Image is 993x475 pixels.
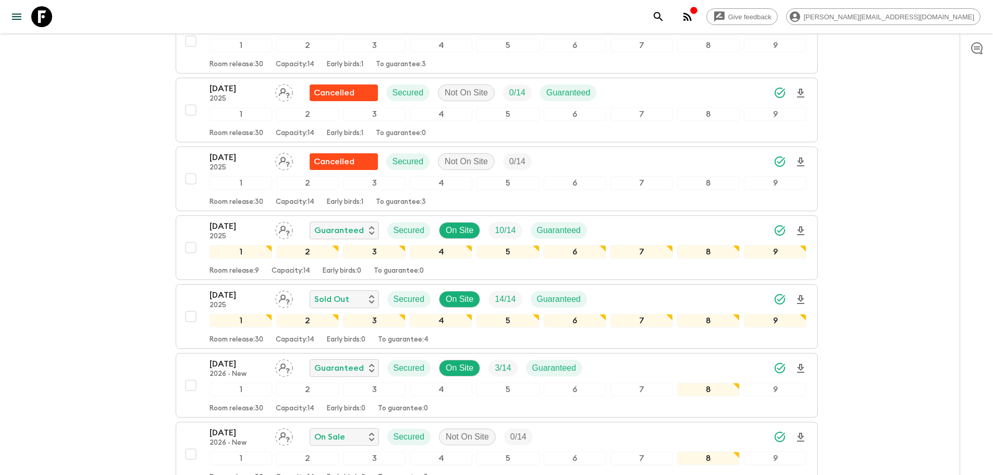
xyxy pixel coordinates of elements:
[794,156,807,168] svg: Download Onboarding
[386,153,430,170] div: Secured
[744,176,806,190] div: 9
[343,107,406,121] div: 3
[610,39,673,52] div: 7
[210,289,267,301] p: [DATE]
[476,39,539,52] div: 5
[445,155,488,168] p: Not On Site
[546,87,591,99] p: Guaranteed
[794,225,807,237] svg: Download Onboarding
[310,153,378,170] div: Flash Pack cancellation
[439,360,480,376] div: On Site
[744,383,806,396] div: 9
[176,9,818,74] button: [DATE]2025Assign pack leaderFlash Pack cancellationSecuredNot On SiteTrip Fill123456789Room relea...
[210,301,267,310] p: 2025
[210,95,267,103] p: 2025
[445,87,488,99] p: Not On Site
[439,291,480,308] div: On Site
[275,431,293,440] span: Assign pack leader
[387,360,431,376] div: Secured
[310,84,378,101] div: Flash Pack cancellation
[794,362,807,375] svg: Download Onboarding
[495,224,516,237] p: 10 / 14
[210,151,267,164] p: [DATE]
[210,107,272,121] div: 1
[798,13,980,21] span: [PERSON_NAME][EMAIL_ADDRESS][DOMAIN_NAME]
[410,176,472,190] div: 4
[544,452,606,465] div: 6
[438,84,495,101] div: Not On Site
[176,353,818,418] button: [DATE]2026 - NewAssign pack leaderGuaranteedSecuredOn SiteTrip FillGuaranteed123456789Room releas...
[210,267,259,275] p: Room release: 9
[314,155,354,168] p: Cancelled
[276,176,339,190] div: 2
[438,153,495,170] div: Not On Site
[744,245,806,259] div: 9
[210,452,272,465] div: 1
[210,358,267,370] p: [DATE]
[376,129,426,138] p: To guarantee: 0
[376,198,426,206] p: To guarantee: 3
[210,245,272,259] div: 1
[393,155,424,168] p: Secured
[378,336,428,344] p: To guarantee: 4
[275,294,293,302] span: Assign pack leader
[210,129,263,138] p: Room release: 30
[327,198,363,206] p: Early birds: 1
[276,245,339,259] div: 2
[774,431,786,443] svg: Synced Successfully
[314,293,349,306] p: Sold Out
[210,427,267,439] p: [DATE]
[210,405,263,413] p: Room release: 30
[210,39,272,52] div: 1
[544,245,606,259] div: 6
[488,360,517,376] div: Trip Fill
[393,87,424,99] p: Secured
[275,87,293,95] span: Assign pack leader
[327,336,365,344] p: Early birds: 0
[210,233,267,241] p: 2025
[343,39,406,52] div: 3
[786,8,980,25] div: [PERSON_NAME][EMAIL_ADDRESS][DOMAIN_NAME]
[176,284,818,349] button: [DATE]2025Assign pack leaderSold OutSecuredOn SiteTrip FillGuaranteed123456789Room release:30Capa...
[276,60,314,69] p: Capacity: 14
[488,222,522,239] div: Trip Fill
[176,215,818,280] button: [DATE]2025Assign pack leaderGuaranteedSecuredOn SiteTrip FillGuaranteed123456789Room release:9Cap...
[327,405,365,413] p: Early birds: 0
[439,222,480,239] div: On Site
[394,293,425,306] p: Secured
[374,267,424,275] p: To guarantee: 0
[378,405,428,413] p: To guarantee: 0
[394,224,425,237] p: Secured
[314,87,354,99] p: Cancelled
[343,383,406,396] div: 3
[610,452,673,465] div: 7
[476,383,539,396] div: 5
[495,293,516,306] p: 14 / 14
[327,129,363,138] p: Early birds: 1
[210,336,263,344] p: Room release: 30
[275,362,293,371] span: Assign pack leader
[476,176,539,190] div: 5
[276,405,314,413] p: Capacity: 14
[446,293,473,306] p: On Site
[744,452,806,465] div: 9
[343,176,406,190] div: 3
[503,153,532,170] div: Trip Fill
[210,439,267,447] p: 2026 - New
[503,84,532,101] div: Trip Fill
[476,314,539,327] div: 5
[794,431,807,444] svg: Download Onboarding
[774,293,786,306] svg: Synced Successfully
[488,291,522,308] div: Trip Fill
[509,87,525,99] p: 0 / 14
[276,336,314,344] p: Capacity: 14
[794,87,807,100] svg: Download Onboarding
[677,383,740,396] div: 8
[275,156,293,164] span: Assign pack leader
[394,362,425,374] p: Secured
[410,245,472,259] div: 4
[276,452,339,465] div: 2
[544,107,606,121] div: 6
[387,222,431,239] div: Secured
[476,452,539,465] div: 5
